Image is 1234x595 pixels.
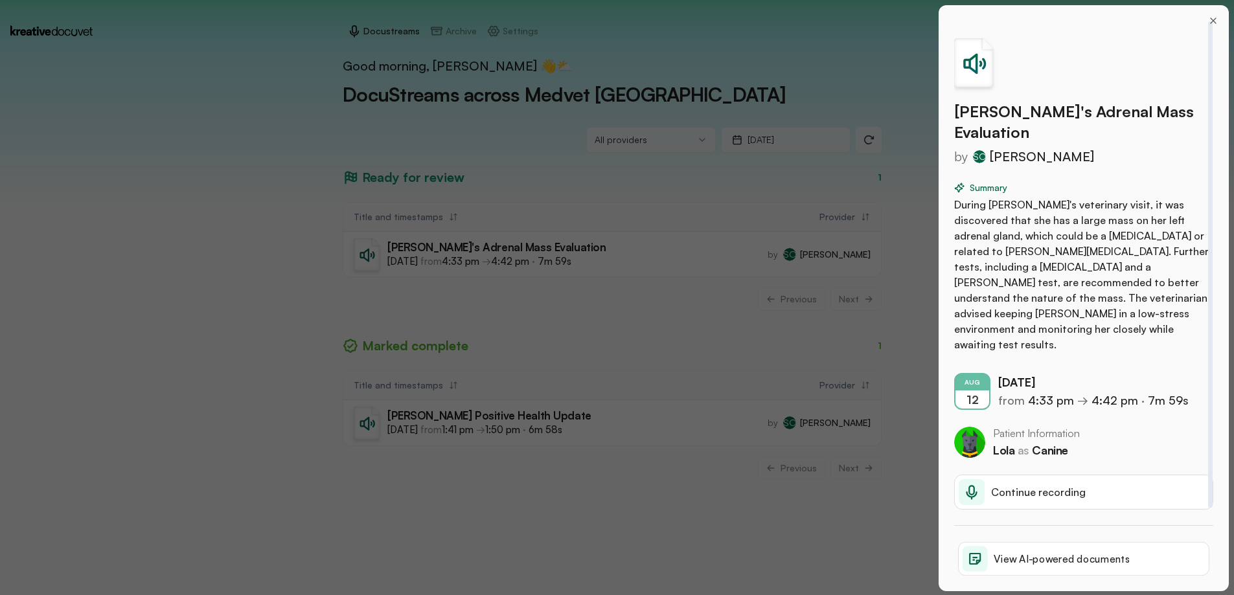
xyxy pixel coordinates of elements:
[993,425,1080,441] p: Patient Information
[955,390,989,409] div: 12
[1018,443,1029,457] span: as
[1141,393,1189,407] span: ·
[973,150,986,163] span: S O
[991,484,1086,500] p: Continue recording
[954,148,968,166] span: by
[990,148,1094,166] span: [PERSON_NAME]
[954,93,1213,142] h2: [PERSON_NAME]'s Adrenal Mass Evaluation
[954,541,1213,576] a: View AI-powered documents
[1028,393,1074,407] span: 4:33 pm
[998,391,1189,409] p: from
[1148,393,1189,407] span: 7m 59s
[955,374,989,390] div: AUG
[1091,393,1138,407] span: 4:42 pm
[954,181,1213,197] p: Summary
[994,551,1130,566] p: View AI-powered documents
[993,441,1080,459] p: Lola Canine
[954,459,1213,510] button: Continue recording
[1077,393,1138,407] span: →
[998,373,1189,391] p: [DATE]
[954,171,1213,352] div: During [PERSON_NAME]'s veterinary visit, it was discovered that she has a large mass on her left ...
[954,427,985,458] img: Canine avatar photo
